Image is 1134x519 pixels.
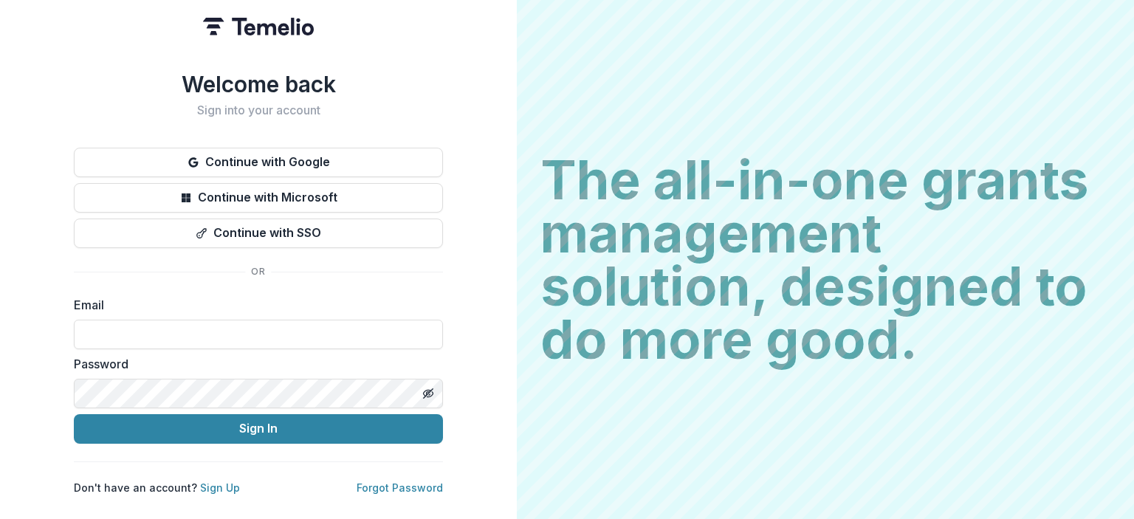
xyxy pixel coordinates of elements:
[74,219,443,248] button: Continue with SSO
[74,71,443,97] h1: Welcome back
[203,18,314,35] img: Temelio
[74,183,443,213] button: Continue with Microsoft
[74,414,443,444] button: Sign In
[74,355,434,373] label: Password
[74,296,434,314] label: Email
[416,382,440,405] button: Toggle password visibility
[200,481,240,494] a: Sign Up
[74,148,443,177] button: Continue with Google
[74,480,240,495] p: Don't have an account?
[74,103,443,117] h2: Sign into your account
[357,481,443,494] a: Forgot Password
